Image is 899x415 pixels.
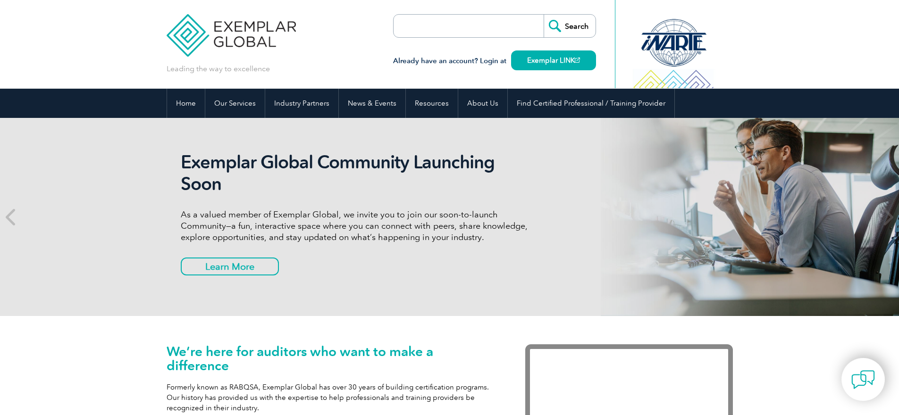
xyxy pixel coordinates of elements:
[544,15,596,37] input: Search
[181,151,535,195] h2: Exemplar Global Community Launching Soon
[205,89,265,118] a: Our Services
[406,89,458,118] a: Resources
[393,55,596,67] h3: Already have an account? Login at
[508,89,674,118] a: Find Certified Professional / Training Provider
[458,89,507,118] a: About Us
[511,50,596,70] a: Exemplar LINK
[167,89,205,118] a: Home
[181,209,535,243] p: As a valued member of Exemplar Global, we invite you to join our soon-to-launch Community—a fun, ...
[851,368,875,391] img: contact-chat.png
[167,382,497,413] p: Formerly known as RABQSA, Exemplar Global has over 30 years of building certification programs. O...
[575,58,580,63] img: open_square.png
[265,89,338,118] a: Industry Partners
[167,344,497,373] h1: We’re here for auditors who want to make a difference
[181,257,279,275] a: Learn More
[167,64,270,74] p: Leading the way to excellence
[339,89,405,118] a: News & Events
